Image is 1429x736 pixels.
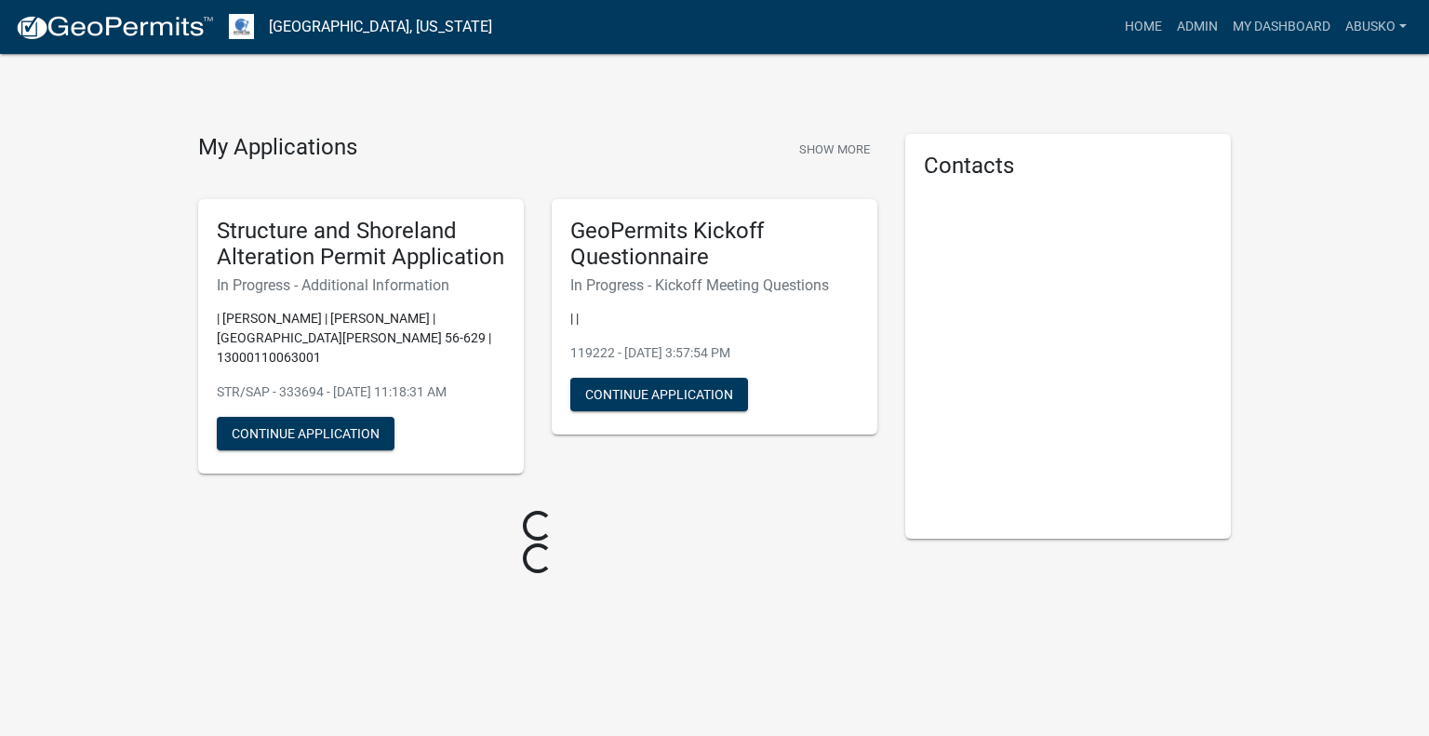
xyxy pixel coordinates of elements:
p: 119222 - [DATE] 3:57:54 PM [570,343,859,363]
h4: My Applications [198,134,357,162]
img: Otter Tail County, Minnesota [229,14,254,39]
button: Continue Application [570,378,748,411]
a: [GEOGRAPHIC_DATA], [US_STATE] [269,11,492,43]
h6: In Progress - Kickoff Meeting Questions [570,276,859,294]
a: My Dashboard [1225,9,1338,45]
p: STR/SAP - 333694 - [DATE] 11:18:31 AM [217,382,505,402]
p: | [PERSON_NAME] | [PERSON_NAME] | [GEOGRAPHIC_DATA][PERSON_NAME] 56-629 | 13000110063001 [217,309,505,368]
button: Show More [792,134,877,165]
a: Home [1117,9,1169,45]
a: abusko [1338,9,1414,45]
h5: Contacts [924,153,1212,180]
p: | | [570,309,859,328]
a: Admin [1169,9,1225,45]
h5: Structure and Shoreland Alteration Permit Application [217,218,505,272]
h6: In Progress - Additional Information [217,276,505,294]
h5: GeoPermits Kickoff Questionnaire [570,218,859,272]
button: Continue Application [217,417,394,450]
